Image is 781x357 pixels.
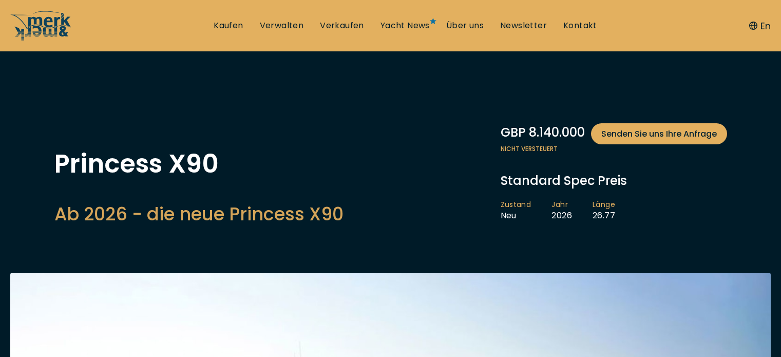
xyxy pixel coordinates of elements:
[380,20,430,31] a: Yacht News
[54,201,344,227] h2: Ab 2026 - die neue Princess X90
[260,20,304,31] a: Verwalten
[593,200,636,221] li: 26.77
[501,200,531,210] span: Zustand
[551,200,593,221] li: 2026
[320,20,364,31] a: Verkaufen
[54,151,344,177] h1: Princess X90
[501,200,552,221] li: Neu
[501,123,727,144] div: GBP 8.140.000
[501,144,727,154] span: Nicht versteuert
[551,200,572,210] span: Jahr
[446,20,484,31] a: Über uns
[601,127,717,140] span: Senden Sie uns Ihre Anfrage
[501,172,627,189] span: Standard Spec Preis
[563,20,597,31] a: Kontakt
[749,19,771,33] button: En
[500,20,547,31] a: Newsletter
[214,20,243,31] a: Kaufen
[593,200,615,210] span: Länge
[591,123,727,144] a: Senden Sie uns Ihre Anfrage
